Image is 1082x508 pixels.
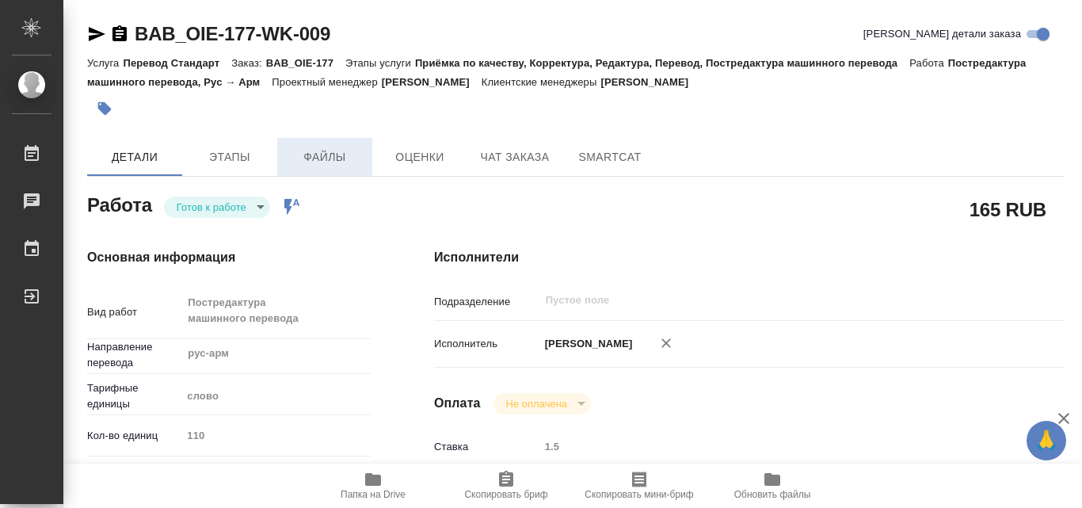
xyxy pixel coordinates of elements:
[1027,421,1066,460] button: 🙏
[172,201,251,214] button: Готов к работе
[181,383,371,410] div: слово
[97,147,173,167] span: Детали
[434,394,481,413] h4: Оплата
[341,489,406,500] span: Папка на Drive
[477,147,553,167] span: Чат заказа
[123,57,231,69] p: Перевод Стандарт
[231,57,265,69] p: Заказ:
[863,26,1021,42] span: [PERSON_NAME] детали заказа
[482,76,601,88] p: Клиентские менеджеры
[434,294,539,310] p: Подразделение
[382,147,458,167] span: Оценки
[164,197,270,218] div: Готов к работе
[585,489,693,500] span: Скопировать мини-бриф
[110,25,129,44] button: Скопировать ссылку
[87,304,181,320] p: Вид работ
[434,439,539,455] p: Ставка
[464,489,547,500] span: Скопировать бриф
[573,464,706,508] button: Скопировать мини-бриф
[287,147,363,167] span: Файлы
[87,91,122,126] button: Добавить тэг
[307,464,440,508] button: Папка на Drive
[135,23,330,44] a: BAB_OIE-177-WK-009
[87,428,181,444] p: Кол-во единиц
[909,57,948,69] p: Работа
[539,435,1012,458] input: Пустое поле
[440,464,573,508] button: Скопировать бриф
[382,76,482,88] p: [PERSON_NAME]
[192,147,268,167] span: Этапы
[87,57,123,69] p: Услуга
[1033,424,1060,457] span: 🙏
[434,336,539,352] p: Исполнитель
[970,196,1046,223] h2: 165 RUB
[734,489,811,500] span: Обновить файлы
[87,248,371,267] h4: Основная информация
[649,326,684,361] button: Удалить исполнителя
[87,339,181,371] p: Направление перевода
[272,76,381,88] p: Проектный менеджер
[600,76,700,88] p: [PERSON_NAME]
[493,393,591,414] div: Готов к работе
[87,25,106,44] button: Скопировать ссылку для ЯМессенджера
[415,57,909,69] p: Приёмка по качеству, Корректура, Редактура, Перевод, Постредактура машинного перевода
[345,57,415,69] p: Этапы услуги
[706,464,839,508] button: Обновить файлы
[87,189,152,218] h2: Работа
[434,248,1065,267] h4: Исполнители
[572,147,648,167] span: SmartCat
[539,336,633,352] p: [PERSON_NAME]
[501,397,572,411] button: Не оплачена
[181,424,371,447] input: Пустое поле
[266,57,345,69] p: BAB_OIE-177
[544,291,975,310] input: Пустое поле
[87,380,181,412] p: Тарифные единицы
